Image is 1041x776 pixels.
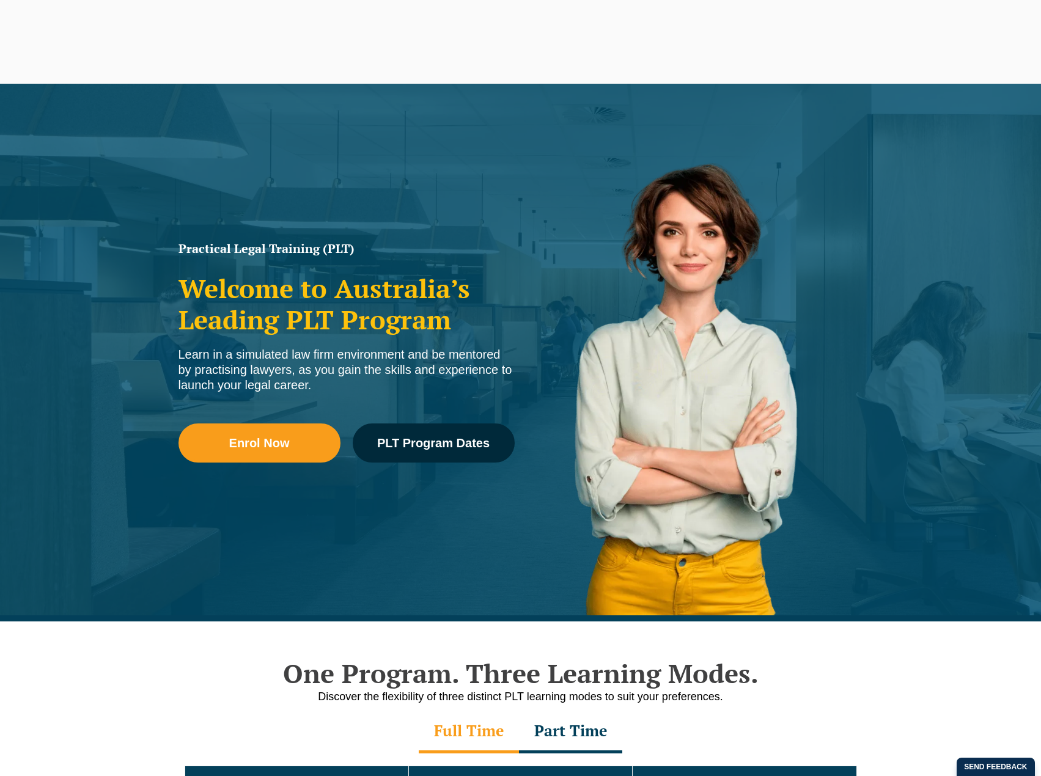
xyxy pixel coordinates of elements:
p: Discover the flexibility of three distinct PLT learning modes to suit your preferences. [172,689,869,705]
span: Enrol Now [229,437,290,449]
h1: Practical Legal Training (PLT) [178,243,515,255]
div: Part Time [519,711,622,753]
span: PLT Program Dates [377,437,490,449]
h2: One Program. Three Learning Modes. [172,658,869,689]
a: PLT Program Dates [353,423,515,463]
h2: Welcome to Australia’s Leading PLT Program [178,273,515,335]
a: Enrol Now [178,423,340,463]
div: Full Time [419,711,519,753]
div: Learn in a simulated law firm environment and be mentored by practising lawyers, as you gain the ... [178,347,515,393]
